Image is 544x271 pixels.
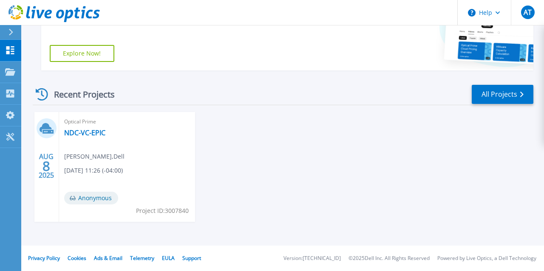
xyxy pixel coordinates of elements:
[348,256,430,261] li: © 2025 Dell Inc. All Rights Reserved
[182,254,201,262] a: Support
[42,162,50,170] span: 8
[130,254,154,262] a: Telemetry
[283,256,341,261] li: Version: [TECHNICAL_ID]
[64,192,118,204] span: Anonymous
[68,254,86,262] a: Cookies
[136,206,189,215] span: Project ID: 3007840
[64,166,123,175] span: [DATE] 11:26 (-04:00)
[64,152,125,161] span: [PERSON_NAME] , Dell
[38,151,54,182] div: AUG 2025
[28,254,60,262] a: Privacy Policy
[64,129,105,137] a: NDC-VC-EPIC
[50,45,114,62] a: Explore Now!
[472,85,533,104] a: All Projects
[437,256,536,261] li: Powered by Live Optics, a Dell Technology
[64,117,190,126] span: Optical Prime
[33,84,126,105] div: Recent Projects
[524,9,532,16] span: AT
[94,254,122,262] a: Ads & Email
[162,254,175,262] a: EULA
